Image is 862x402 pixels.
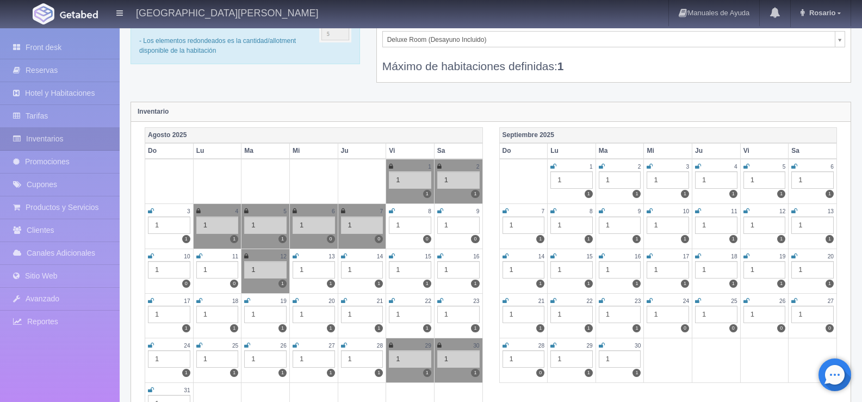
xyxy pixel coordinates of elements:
div: 1 [341,350,383,368]
div: 1 [695,261,737,279]
div: 1 [293,217,335,234]
div: 1 [437,350,480,368]
small: 23 [635,298,641,304]
small: 30 [635,343,641,349]
div: 1 [341,306,383,323]
div: 1 [647,217,689,234]
th: Vi [386,143,435,159]
label: 1 [826,235,834,243]
div: 1 [389,306,431,323]
label: 0 [423,235,431,243]
small: 10 [683,208,689,214]
div: 1 [647,171,689,189]
b: 1 [557,60,564,72]
div: 1 [148,306,190,323]
small: 27 [328,343,334,349]
label: 0 [327,235,335,243]
label: 1 [585,235,593,243]
label: 1 [230,235,238,243]
small: 5 [283,208,287,214]
label: 1 [423,369,431,377]
th: Ju [692,143,741,159]
div: 1 [148,217,190,234]
div: 1 [550,261,593,279]
div: 1 [389,217,431,234]
small: 10 [184,253,190,259]
div: 1 [695,217,737,234]
label: 1 [729,190,737,198]
label: 1 [471,324,479,332]
small: 23 [473,298,479,304]
th: Sa [789,143,837,159]
small: 21 [538,298,544,304]
div: 1 [244,306,287,323]
small: 28 [538,343,544,349]
label: 1 [681,190,689,198]
div: 1 [148,261,190,279]
label: 0 [471,235,479,243]
small: 26 [779,298,785,304]
small: 20 [328,298,334,304]
div: 1 [743,171,786,189]
label: 0 [729,324,737,332]
div: 1 [196,306,239,323]
th: Vi [740,143,789,159]
label: 1 [182,235,190,243]
label: 1 [471,190,479,198]
small: 8 [428,208,431,214]
small: 18 [232,298,238,304]
small: 6 [830,164,834,170]
label: 1 [278,235,287,243]
label: 1 [536,235,544,243]
small: 18 [731,253,737,259]
th: Ma [596,143,644,159]
label: 1 [729,235,737,243]
div: 1 [293,261,335,279]
small: 6 [332,208,335,214]
small: 7 [380,208,383,214]
div: 1 [791,261,834,279]
label: 1 [585,369,593,377]
small: 16 [473,253,479,259]
small: 19 [779,253,785,259]
small: 9 [638,208,641,214]
small: 22 [586,298,592,304]
small: 12 [779,208,785,214]
label: 1 [471,369,479,377]
label: 0 [182,280,190,288]
div: 1 [743,217,786,234]
small: 4 [235,208,239,214]
small: 31 [184,387,190,393]
label: 0 [536,369,544,377]
div: 1 [437,261,480,279]
th: Agosto 2025 [145,127,483,143]
label: 1 [681,280,689,288]
div: 1 [599,306,641,323]
th: Mi [644,143,692,159]
small: 14 [377,253,383,259]
label: 1 [632,235,641,243]
div: 1 [293,350,335,368]
div: 1 [503,350,545,368]
div: 1 [196,350,239,368]
div: 1 [437,306,480,323]
small: 17 [683,253,689,259]
a: Deluxe Room (Desayuno Incluido) [382,31,845,47]
label: 1 [423,190,431,198]
div: 1 [743,306,786,323]
div: 1 [244,350,287,368]
small: 20 [828,253,834,259]
label: 1 [471,280,479,288]
div: 1 [695,171,737,189]
div: 1 [437,217,480,234]
div: 1 [599,261,641,279]
label: 1 [278,280,287,288]
label: 1 [375,324,383,332]
div: 1 [293,306,335,323]
div: 1 [599,217,641,234]
label: 1 [278,324,287,332]
label: 0 [826,324,834,332]
small: 2 [476,164,480,170]
th: Sa [434,143,482,159]
label: 1 [278,369,287,377]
